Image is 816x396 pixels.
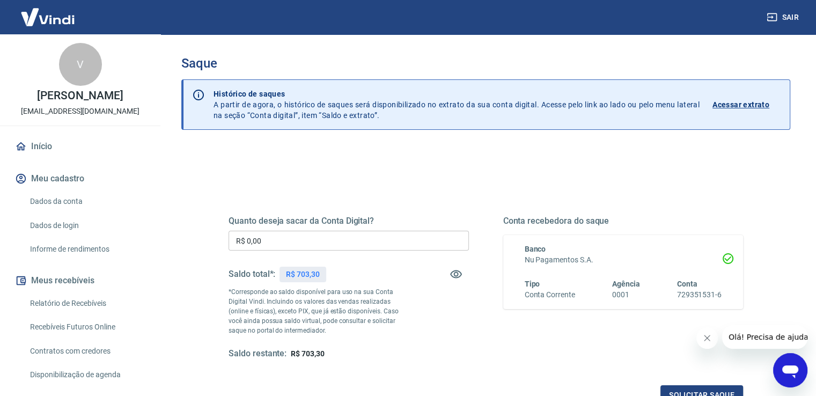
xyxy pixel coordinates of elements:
[229,216,469,226] h5: Quanto deseja sacar da Conta Digital?
[503,216,744,226] h5: Conta recebedora do saque
[26,190,148,212] a: Dados da conta
[525,254,722,266] h6: Nu Pagamentos S.A.
[291,349,325,358] span: R$ 703,30
[26,238,148,260] a: Informe de rendimentos
[677,289,722,300] h6: 729351531-6
[59,43,102,86] div: V
[525,289,575,300] h6: Conta Corrente
[26,316,148,338] a: Recebíveis Futuros Online
[712,99,769,110] p: Acessar extrato
[612,280,640,288] span: Agência
[26,292,148,314] a: Relatório de Recebíveis
[13,167,148,190] button: Meu cadastro
[26,215,148,237] a: Dados de login
[214,89,700,99] p: Histórico de saques
[26,364,148,386] a: Disponibilização de agenda
[677,280,697,288] span: Conta
[13,1,83,33] img: Vindi
[214,89,700,121] p: A partir de agora, o histórico de saques será disponibilizado no extrato da sua conta digital. Ac...
[764,8,803,27] button: Sair
[525,280,540,288] span: Tipo
[286,269,320,280] p: R$ 703,30
[13,135,148,158] a: Início
[773,353,807,387] iframe: Botão para abrir a janela de mensagens
[229,269,275,280] h5: Saldo total*:
[696,327,718,349] iframe: Fechar mensagem
[37,90,123,101] p: [PERSON_NAME]
[21,106,139,117] p: [EMAIL_ADDRESS][DOMAIN_NAME]
[612,289,640,300] h6: 0001
[6,8,90,16] span: Olá! Precisa de ajuda?
[229,348,286,360] h5: Saldo restante:
[722,325,807,349] iframe: Mensagem da empresa
[26,340,148,362] a: Contratos com credores
[525,245,546,253] span: Banco
[13,269,148,292] button: Meus recebíveis
[181,56,790,71] h3: Saque
[712,89,781,121] a: Acessar extrato
[229,287,409,335] p: *Corresponde ao saldo disponível para uso na sua Conta Digital Vindi. Incluindo os valores das ve...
